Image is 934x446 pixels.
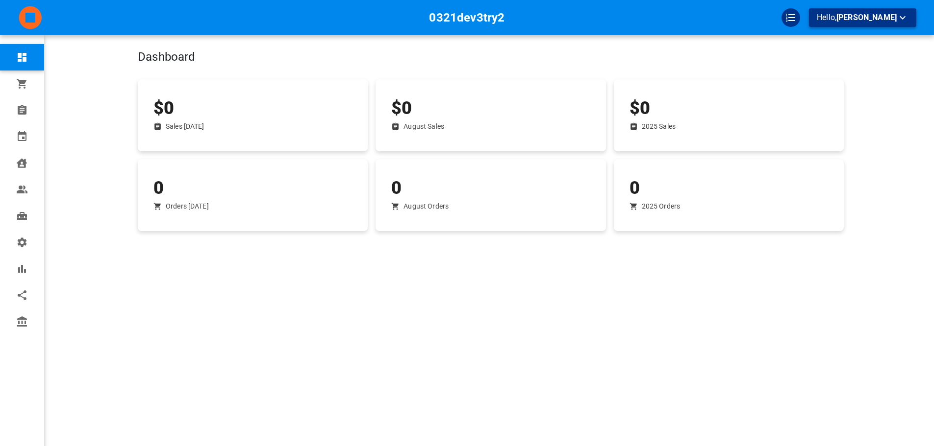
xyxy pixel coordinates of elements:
[809,8,916,27] button: Hello,[PERSON_NAME]
[642,201,680,211] p: 2025 Orders
[404,121,444,132] p: August Sales
[782,8,800,27] div: QuickStart Guide
[630,98,650,118] span: $0
[630,178,640,198] span: 0
[166,121,204,132] p: Sales Today
[138,50,720,65] h4: Dashboard
[153,98,174,118] span: $0
[166,201,209,211] p: Orders Today
[404,201,449,211] p: August Orders
[153,178,164,198] span: 0
[391,178,402,198] span: 0
[836,13,897,22] span: [PERSON_NAME]
[429,8,505,27] h6: 0321dev3try2
[391,98,412,118] span: $0
[817,12,909,24] p: Hello,
[642,121,676,132] p: 2025 Sales
[18,5,43,30] img: company-logo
